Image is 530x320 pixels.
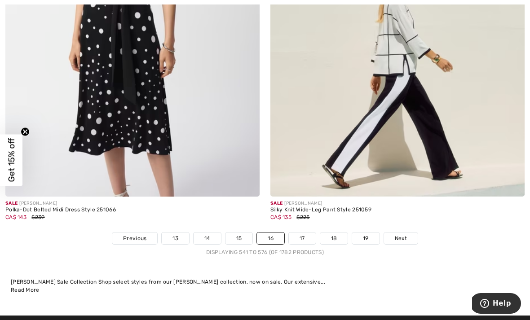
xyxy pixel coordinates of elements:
div: [PERSON_NAME] [5,200,260,207]
span: Previous [123,234,146,242]
a: 18 [320,232,348,244]
span: Next [395,234,407,242]
div: Silky Knit Wide-Leg Pant Style 251059 [270,207,525,213]
a: 17 [289,232,316,244]
button: Close teaser [21,127,30,136]
a: 13 [162,232,189,244]
iframe: Opens a widget where you can find more information [472,293,521,316]
span: CA$ 143 [5,214,26,220]
span: Sale [270,201,283,206]
a: 16 [257,232,284,244]
span: Read More [11,287,40,293]
span: $225 [296,214,309,220]
div: [PERSON_NAME] Sale Collection Shop select styles from our [PERSON_NAME] collection, now on sale. ... [11,278,519,286]
a: 19 [352,232,380,244]
div: [PERSON_NAME] [270,200,525,207]
div: Polka-Dot Belted Midi Dress Style 251066 [5,207,260,213]
a: Next [384,232,418,244]
span: CA$ 135 [270,214,291,220]
a: 15 [225,232,253,244]
a: 14 [194,232,221,244]
span: $239 [31,214,44,220]
span: Get 15% off [6,138,17,182]
a: Previous [112,232,157,244]
span: Sale [5,201,18,206]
